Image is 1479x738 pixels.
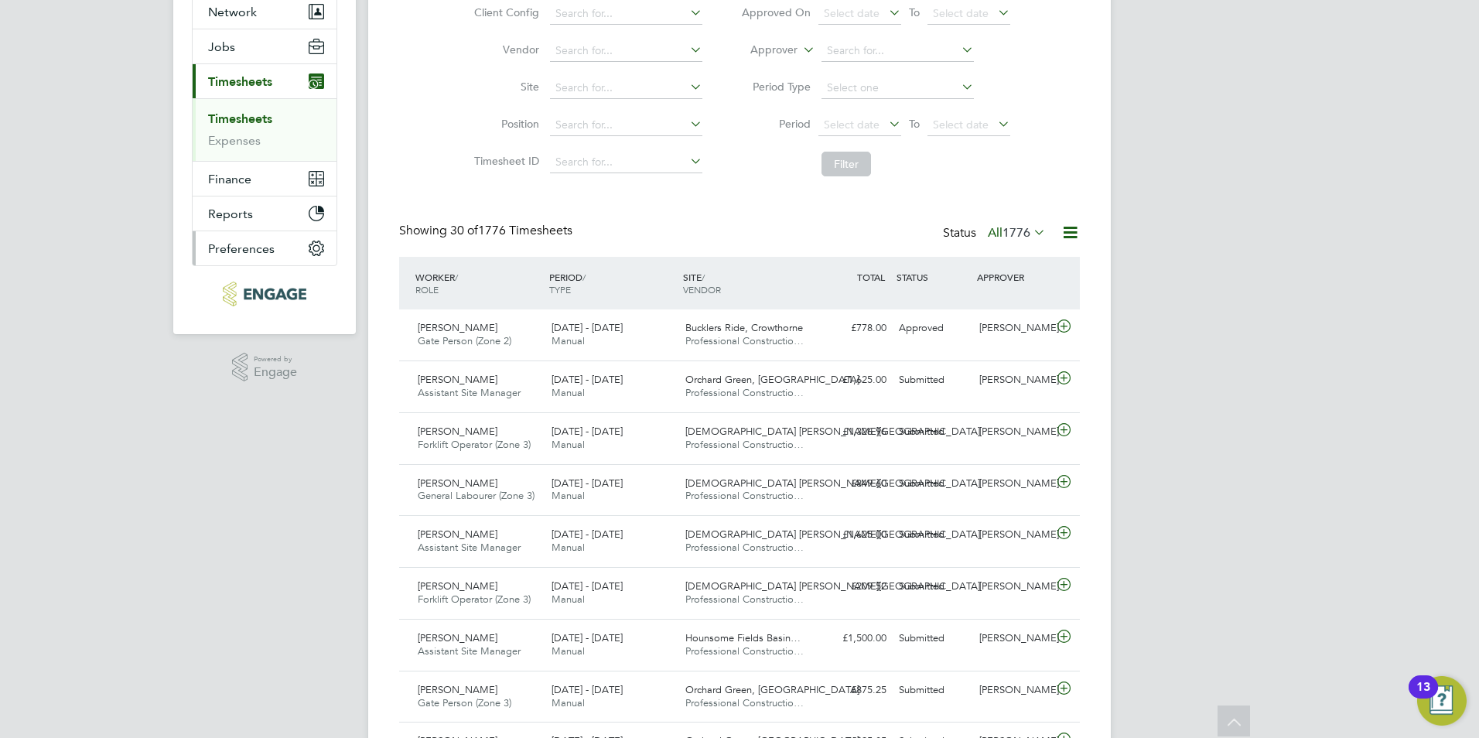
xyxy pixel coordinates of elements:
span: Assistant Site Manager [418,386,521,399]
span: Manual [552,334,585,347]
input: Search for... [550,152,702,173]
div: £849.60 [812,471,893,497]
button: Jobs [193,29,336,63]
span: Hounsome Fields Basin… [685,631,801,644]
span: Select date [824,6,880,20]
button: Timesheets [193,64,336,98]
input: Search for... [550,40,702,62]
div: Submitted [893,574,973,600]
span: Professional Constructio… [685,334,804,347]
div: APPROVER [973,263,1054,291]
a: Expenses [208,133,261,148]
input: Search for... [550,3,702,25]
label: Approved On [741,5,811,19]
span: Manual [552,696,585,709]
span: General Labourer (Zone 3) [418,489,535,502]
div: Showing [399,223,576,239]
span: Assistant Site Manager [418,541,521,554]
span: [DATE] - [DATE] [552,321,623,334]
label: Period Type [741,80,811,94]
span: [DATE] - [DATE] [552,631,623,644]
span: Manual [552,489,585,502]
a: Go to home page [192,282,337,306]
div: Approved [893,316,973,341]
span: TOTAL [857,271,885,283]
button: Preferences [193,231,336,265]
label: Site [470,80,539,94]
div: £875.25 [812,678,893,703]
span: Professional Constructio… [685,386,804,399]
button: Open Resource Center, 13 new notifications [1417,676,1467,726]
div: SITE [679,263,813,303]
a: Timesheets [208,111,272,126]
span: [DATE] - [DATE] [552,528,623,541]
div: [PERSON_NAME] [973,574,1054,600]
button: Finance [193,162,336,196]
span: VENDOR [683,283,721,296]
span: TYPE [549,283,571,296]
a: Powered byEngage [232,353,298,382]
div: Timesheets [193,98,336,161]
span: [PERSON_NAME] [418,631,497,644]
input: Search for... [821,40,974,62]
span: / [455,271,458,283]
div: [PERSON_NAME] [973,522,1054,548]
div: [PERSON_NAME] [973,626,1054,651]
span: Powered by [254,353,297,366]
div: £1,326.96 [812,419,893,445]
div: [PERSON_NAME] [973,367,1054,393]
label: Vendor [470,43,539,56]
span: To [904,2,924,22]
span: [PERSON_NAME] [418,579,497,593]
span: Finance [208,172,251,186]
span: Network [208,5,257,19]
span: / [702,271,705,283]
span: [PERSON_NAME] [418,477,497,490]
div: [PERSON_NAME] [973,471,1054,497]
div: £1,625.00 [812,522,893,548]
span: 1776 [1003,225,1030,241]
span: / [582,271,586,283]
span: [DEMOGRAPHIC_DATA] [PERSON_NAME][GEOGRAPHIC_DATA] [685,425,980,438]
div: Submitted [893,471,973,497]
span: [PERSON_NAME] [418,373,497,386]
span: Manual [552,541,585,554]
div: [PERSON_NAME] [973,316,1054,341]
span: Professional Constructio… [685,644,804,658]
div: 13 [1416,687,1430,707]
div: [PERSON_NAME] [973,419,1054,445]
label: Position [470,117,539,131]
span: [DEMOGRAPHIC_DATA] [PERSON_NAME][GEOGRAPHIC_DATA] [685,477,980,490]
span: [PERSON_NAME] [418,528,497,541]
span: Select date [933,6,989,20]
input: Search for... [550,77,702,99]
span: [PERSON_NAME] [418,425,497,438]
span: [DATE] - [DATE] [552,683,623,696]
span: [DATE] - [DATE] [552,579,623,593]
div: PERIOD [545,263,679,303]
span: Gate Person (Zone 3) [418,696,511,709]
div: [PERSON_NAME] [973,678,1054,703]
span: Jobs [208,39,235,54]
label: All [988,225,1046,241]
span: Gate Person (Zone 2) [418,334,511,347]
div: £778.00 [812,316,893,341]
div: Status [943,223,1049,244]
span: Manual [552,593,585,606]
span: To [904,114,924,134]
span: Professional Constructio… [685,593,804,606]
span: Select date [824,118,880,132]
button: Filter [821,152,871,176]
span: Professional Constructio… [685,438,804,451]
span: Timesheets [208,74,272,89]
span: [DATE] - [DATE] [552,373,623,386]
input: Search for... [550,114,702,136]
span: 30 of [450,223,478,238]
label: Approver [728,43,798,58]
div: Submitted [893,419,973,445]
button: Reports [193,196,336,231]
div: £1,500.00 [812,626,893,651]
span: [PERSON_NAME] [418,321,497,334]
img: pcrnet-logo-retina.png [223,282,306,306]
span: Assistant Site Manager [418,644,521,658]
